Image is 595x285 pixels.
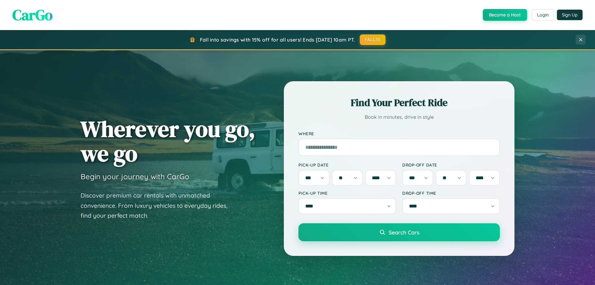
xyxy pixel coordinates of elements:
button: Search Cars [298,223,500,241]
span: Search Cars [389,229,419,236]
h3: Begin your journey with CarGo [81,172,189,181]
label: Drop-off Time [402,190,500,196]
label: Where [298,131,500,136]
span: Fall into savings with 15% off for all users! Ends [DATE] 10am PT. [200,37,355,43]
h2: Find Your Perfect Ride [298,96,500,109]
label: Pick-up Date [298,162,396,167]
h1: Wherever you go, we go [81,117,255,166]
label: Drop-off Date [402,162,500,167]
label: Pick-up Time [298,190,396,196]
button: Sign Up [557,10,583,20]
button: FALL15 [360,34,386,45]
p: Discover premium car rentals with unmatched convenience. From luxury vehicles to everyday rides, ... [81,190,236,221]
span: CarGo [12,5,53,25]
p: Book in minutes, drive in style [298,113,500,122]
button: Login [532,9,554,20]
button: Become a Host [483,9,527,21]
